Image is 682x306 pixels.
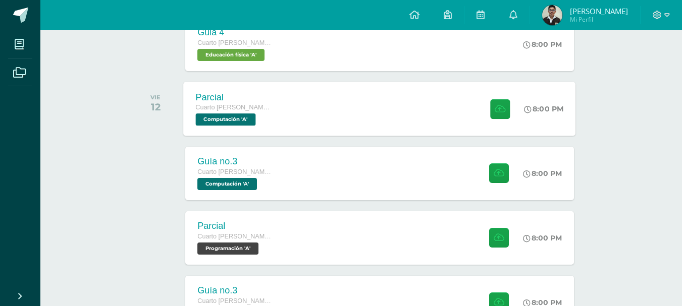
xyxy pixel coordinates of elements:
span: Cuarto [PERSON_NAME]. CCLL en Computación [196,104,273,111]
span: Computación 'A' [196,113,256,126]
span: Programación 'A' [197,242,258,255]
span: Cuarto [PERSON_NAME]. CCLL en Computación [197,39,273,46]
div: Guía no.3 [197,285,273,296]
span: Computación 'A' [197,178,257,190]
span: Educación física 'A' [197,49,265,61]
span: [PERSON_NAME] [570,6,628,16]
div: 12 [150,101,161,113]
div: 8:00 PM [523,40,562,49]
span: Mi Perfil [570,15,628,24]
div: Guia 4 [197,27,273,38]
span: Cuarto [PERSON_NAME]. CCLL en Computación [197,297,273,304]
div: Guía no.3 [197,156,273,167]
img: 72b8bc70e068d9684a4dba7b474e215a.png [542,5,562,25]
div: Parcial [197,221,273,231]
span: Cuarto [PERSON_NAME]. CCLL en Computación [197,233,273,240]
div: 8:00 PM [523,233,562,242]
div: Parcial [196,92,273,102]
div: 8:00 PM [523,169,562,178]
span: Cuarto [PERSON_NAME]. CCLL en Computación [197,168,273,175]
div: 8:00 PM [524,104,564,113]
div: VIE [150,94,161,101]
